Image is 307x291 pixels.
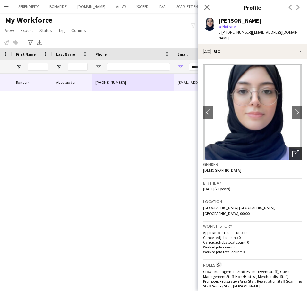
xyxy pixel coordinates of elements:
[203,180,302,186] h3: Birthday
[189,63,298,71] input: Email Filter Input
[56,52,75,57] span: Last Name
[178,64,183,70] button: Open Filter Menu
[171,0,227,13] button: SCARLETT ENTERTAINMENT
[203,199,302,204] h3: Location
[95,64,101,70] button: Open Filter Menu
[219,30,252,35] span: t. [PHONE_NUMBER]
[203,223,302,229] h3: Work history
[219,18,261,24] div: [PERSON_NAME]
[178,52,188,57] span: Email
[72,0,111,13] button: [DOMAIN_NAME]
[92,74,174,91] div: [PHONE_NUMBER]
[203,269,302,288] span: Crowd Management Staff, Events (Event Staff), Guest Management Staff, Host/Hostess, Merchandise S...
[5,15,52,25] span: My Workforce
[95,52,107,57] span: Phone
[12,74,52,91] div: Raneem
[44,0,72,13] button: BONAFIDE
[39,28,52,33] span: Status
[28,63,48,71] input: First Name Filter Input
[219,30,300,40] span: | [EMAIL_ADDRESS][DOMAIN_NAME]
[71,28,86,33] span: Comms
[203,168,241,173] span: [DEMOGRAPHIC_DATA]
[289,147,302,160] div: Open photos pop-in
[203,240,302,245] p: Cancelled jobs total count: 0
[203,245,302,249] p: Worked jobs count: 0
[56,64,62,70] button: Open Filter Menu
[5,28,14,33] span: View
[198,44,307,59] div: Bio
[203,161,302,167] h3: Gender
[203,261,302,268] h3: Roles
[52,74,92,91] div: Abdulqader
[203,235,302,240] p: Cancelled jobs count: 0
[3,26,17,35] a: View
[111,0,131,13] button: AruVR
[56,26,68,35] a: Tag
[203,186,230,191] span: [DATE] (21 years)
[154,0,171,13] button: RAA
[16,64,22,70] button: Open Filter Menu
[16,52,36,57] span: First Name
[37,26,54,35] a: Status
[203,249,302,254] p: Worked jobs total count: 0
[68,63,88,71] input: Last Name Filter Input
[198,3,307,12] h3: Profile
[174,74,302,91] div: [EMAIL_ADDRESS][DOMAIN_NAME]
[131,0,154,13] button: 2XCEED
[13,0,44,13] button: SERENDIPITY
[21,28,33,33] span: Export
[58,28,65,33] span: Tag
[222,24,238,29] span: Not rated
[203,64,302,160] img: Crew avatar or photo
[203,205,275,216] span: [GEOGRAPHIC_DATA] [GEOGRAPHIC_DATA], [GEOGRAPHIC_DATA], 00000
[18,26,36,35] a: Export
[69,26,88,35] a: Comms
[36,39,44,46] app-action-btn: Export XLSX
[107,63,170,71] input: Phone Filter Input
[27,39,34,46] app-action-btn: Advanced filters
[203,230,302,235] p: Applications total count: 19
